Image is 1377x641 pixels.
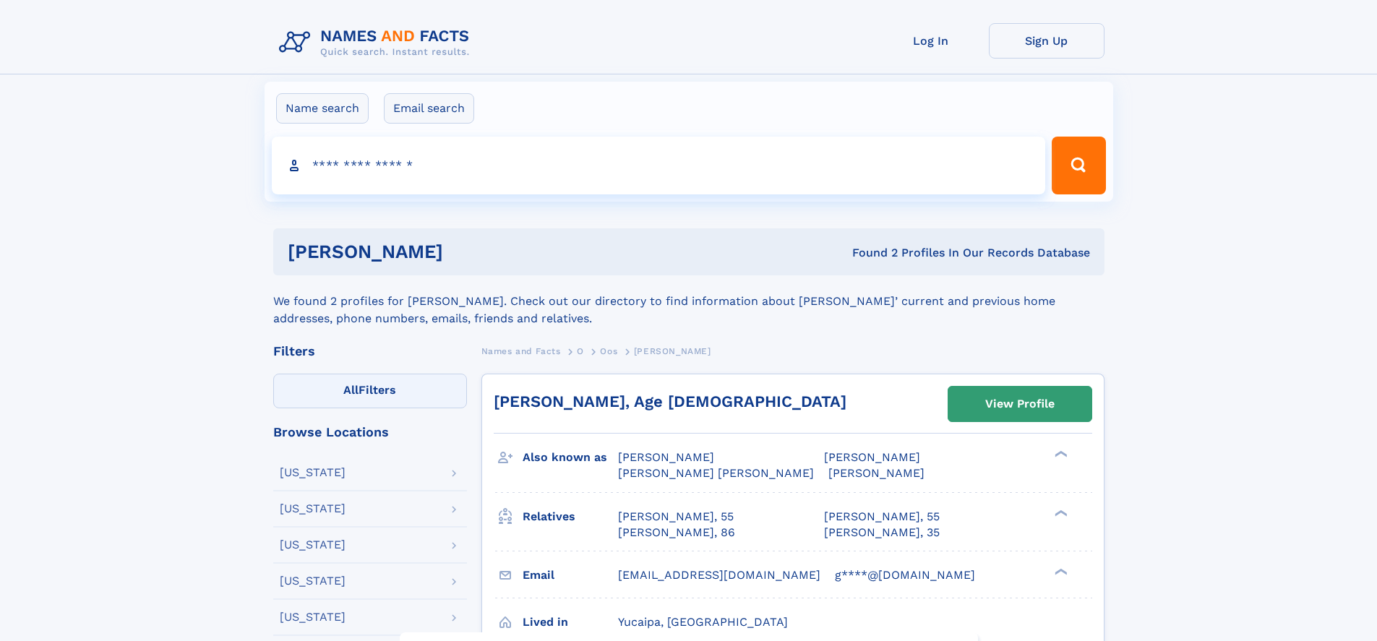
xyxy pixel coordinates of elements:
[523,445,618,470] h3: Also known as
[1052,137,1105,194] button: Search Button
[577,346,584,356] span: O
[280,539,346,551] div: [US_STATE]
[618,466,814,480] span: [PERSON_NAME] [PERSON_NAME]
[600,346,617,356] span: Oos
[577,342,584,360] a: O
[600,342,617,360] a: Oos
[824,525,940,541] a: [PERSON_NAME], 35
[618,615,788,629] span: Yucaipa, [GEOGRAPHIC_DATA]
[523,563,618,588] h3: Email
[523,504,618,529] h3: Relatives
[618,509,734,525] a: [PERSON_NAME], 55
[824,450,920,464] span: [PERSON_NAME]
[824,509,940,525] a: [PERSON_NAME], 55
[1051,449,1068,459] div: ❯
[273,426,467,439] div: Browse Locations
[280,611,346,623] div: [US_STATE]
[948,387,1091,421] a: View Profile
[828,466,925,480] span: [PERSON_NAME]
[523,610,618,634] h3: Lived in
[989,23,1104,59] a: Sign Up
[618,450,714,464] span: [PERSON_NAME]
[494,392,846,410] a: [PERSON_NAME], Age [DEMOGRAPHIC_DATA]
[276,93,369,124] label: Name search
[634,346,711,356] span: [PERSON_NAME]
[481,342,561,360] a: Names and Facts
[273,23,481,62] img: Logo Names and Facts
[873,23,989,59] a: Log In
[384,93,474,124] label: Email search
[1051,567,1068,576] div: ❯
[1051,508,1068,517] div: ❯
[288,243,648,261] h1: [PERSON_NAME]
[648,245,1090,261] div: Found 2 Profiles In Our Records Database
[272,137,1046,194] input: search input
[618,568,820,582] span: [EMAIL_ADDRESS][DOMAIN_NAME]
[280,575,346,587] div: [US_STATE]
[618,525,735,541] a: [PERSON_NAME], 86
[343,383,359,397] span: All
[280,503,346,515] div: [US_STATE]
[273,275,1104,327] div: We found 2 profiles for [PERSON_NAME]. Check out our directory to find information about [PERSON_...
[273,374,467,408] label: Filters
[280,467,346,478] div: [US_STATE]
[273,345,467,358] div: Filters
[985,387,1055,421] div: View Profile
